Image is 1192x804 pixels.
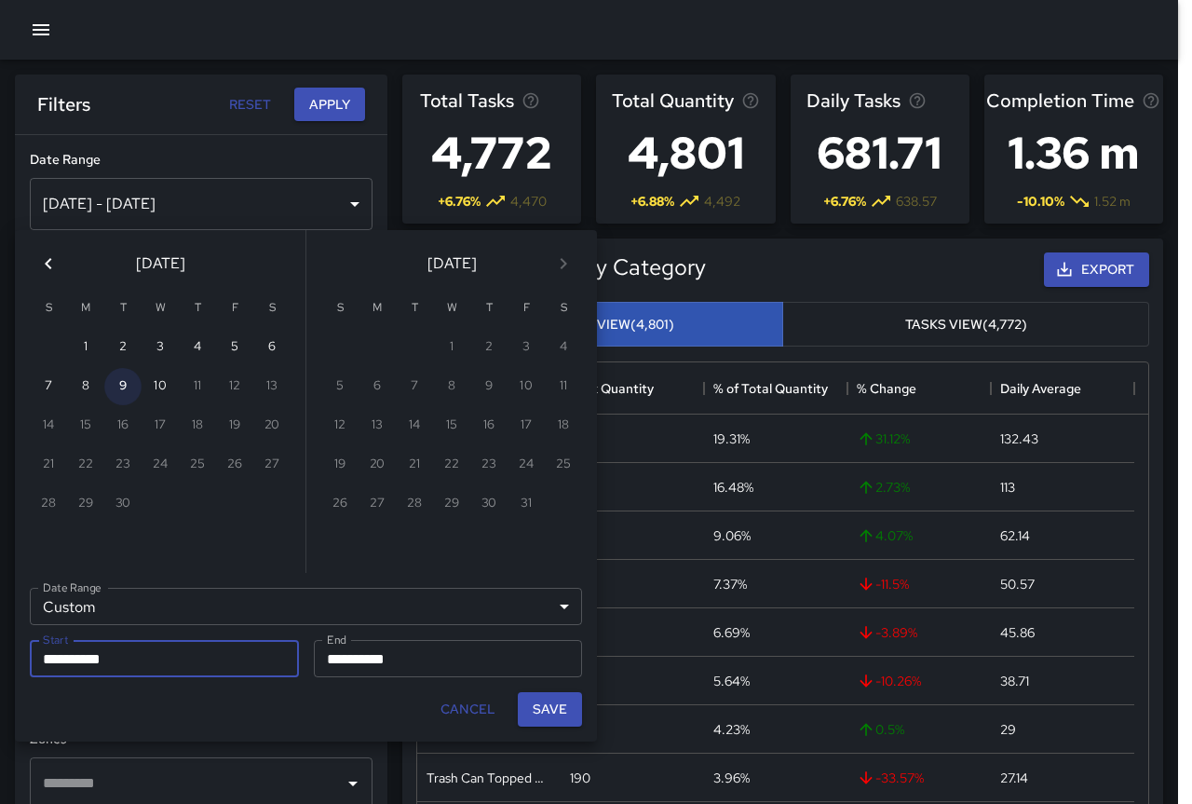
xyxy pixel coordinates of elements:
[43,579,102,595] label: Date Range
[142,368,179,405] button: 10
[255,290,289,327] span: Saturday
[104,329,142,366] button: 2
[472,290,506,327] span: Thursday
[179,329,216,366] button: 4
[143,290,177,327] span: Wednesday
[67,329,104,366] button: 1
[327,632,346,647] label: End
[216,329,253,366] button: 5
[518,692,582,727] button: Save
[69,290,102,327] span: Monday
[30,588,582,625] div: Custom
[218,290,251,327] span: Friday
[43,632,68,647] label: Start
[142,329,179,366] button: 3
[30,368,67,405] button: 7
[253,329,291,366] button: 6
[136,251,185,277] span: [DATE]
[427,251,477,277] span: [DATE]
[32,290,65,327] span: Sunday
[360,290,394,327] span: Monday
[547,290,580,327] span: Saturday
[67,368,104,405] button: 8
[433,692,503,727] button: Cancel
[435,290,468,327] span: Wednesday
[106,290,140,327] span: Tuesday
[323,290,357,327] span: Sunday
[30,245,67,282] button: Previous month
[398,290,431,327] span: Tuesday
[181,290,214,327] span: Thursday
[104,368,142,405] button: 9
[509,290,543,327] span: Friday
